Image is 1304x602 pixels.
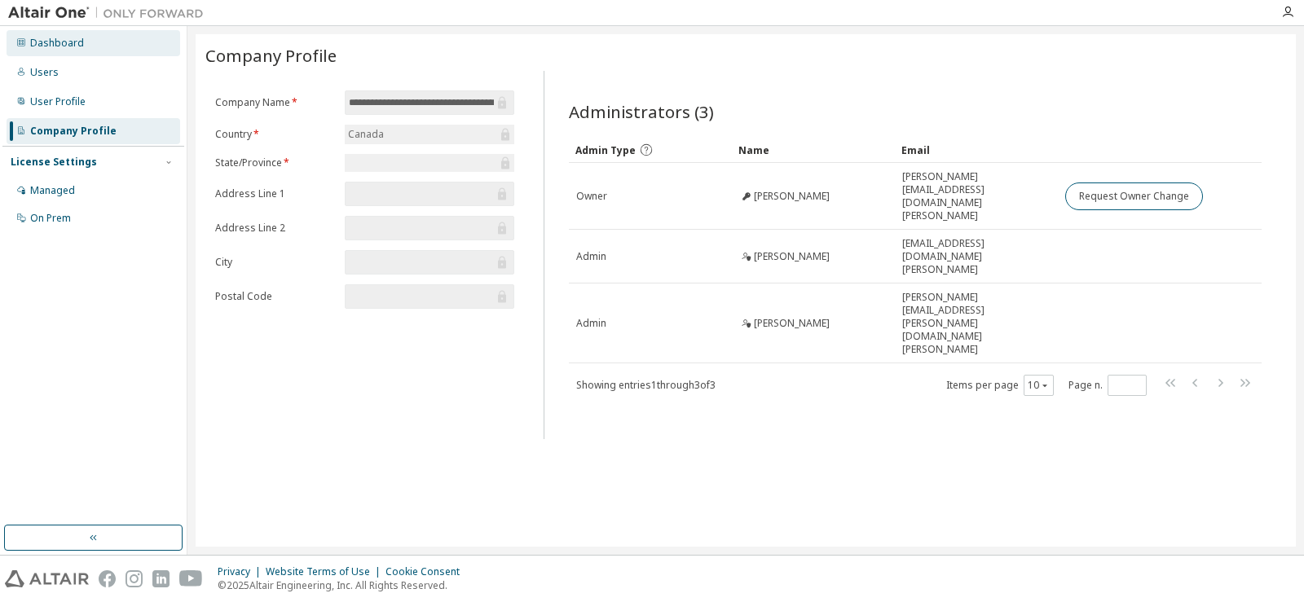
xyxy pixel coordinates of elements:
div: Canada [346,125,386,143]
span: Owner [576,190,607,203]
div: User Profile [30,95,86,108]
span: Company Profile [205,44,337,67]
p: © 2025 Altair Engineering, Inc. All Rights Reserved. [218,578,469,592]
img: linkedin.svg [152,570,170,587]
span: [PERSON_NAME] [754,250,830,263]
div: Privacy [218,565,266,578]
img: altair_logo.svg [5,570,89,587]
img: facebook.svg [99,570,116,587]
div: Users [30,66,59,79]
div: Managed [30,184,75,197]
img: youtube.svg [179,570,203,587]
span: Admin [576,317,606,330]
div: Website Terms of Use [266,565,385,578]
div: Canada [345,125,514,144]
button: 10 [1028,379,1050,392]
label: Postal Code [215,290,335,303]
label: Country [215,128,335,141]
span: [PERSON_NAME] [754,317,830,330]
span: Administrators (3) [569,100,714,123]
label: Address Line 1 [215,187,335,200]
label: Address Line 2 [215,222,335,235]
div: License Settings [11,156,97,169]
span: Page n. [1068,375,1147,396]
span: Showing entries 1 through 3 of 3 [576,378,716,392]
label: State/Province [215,156,335,169]
span: [EMAIL_ADDRESS][DOMAIN_NAME][PERSON_NAME] [902,237,1051,276]
div: On Prem [30,212,71,225]
span: Admin Type [575,143,636,157]
div: Company Profile [30,125,117,138]
span: [PERSON_NAME][EMAIL_ADDRESS][DOMAIN_NAME][PERSON_NAME] [902,170,1051,222]
div: Name [738,137,888,163]
span: [PERSON_NAME] [754,190,830,203]
div: Email [901,137,1051,163]
span: Admin [576,250,606,263]
span: Items per page [946,375,1054,396]
span: [PERSON_NAME][EMAIL_ADDRESS][PERSON_NAME][DOMAIN_NAME][PERSON_NAME] [902,291,1051,356]
div: Cookie Consent [385,565,469,578]
label: City [215,256,335,269]
img: Altair One [8,5,212,21]
label: Company Name [215,96,335,109]
img: instagram.svg [126,570,143,587]
button: Request Owner Change [1065,182,1203,210]
div: Dashboard [30,37,84,50]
